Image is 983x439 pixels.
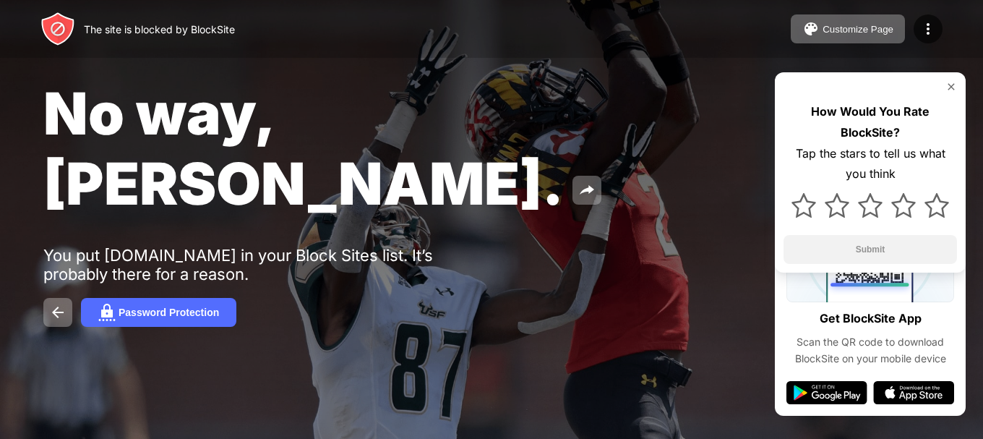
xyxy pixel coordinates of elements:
img: star.svg [891,193,916,218]
img: star.svg [924,193,949,218]
img: pallet.svg [802,20,820,38]
div: You put [DOMAIN_NAME] in your Block Sites list. It’s probably there for a reason. [43,246,490,284]
button: Submit [784,235,957,264]
img: star.svg [858,193,883,218]
div: How Would You Rate BlockSite? [784,101,957,143]
img: menu-icon.svg [919,20,937,38]
div: Tap the stars to tell us what you think [784,143,957,185]
div: Customize Page [823,24,893,35]
div: Password Protection [119,307,219,318]
div: The site is blocked by BlockSite [84,23,235,35]
button: Customize Page [791,14,905,43]
img: share.svg [578,182,596,199]
button: Password Protection [81,298,236,327]
img: password.svg [98,304,116,321]
img: star.svg [825,193,849,218]
img: rate-us-close.svg [945,81,957,93]
span: No way, [PERSON_NAME]. [43,78,564,218]
img: back.svg [49,304,66,321]
img: header-logo.svg [40,12,75,46]
img: star.svg [791,193,816,218]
